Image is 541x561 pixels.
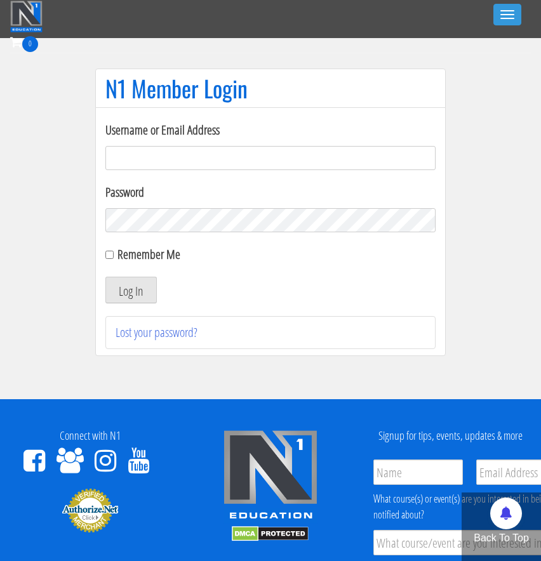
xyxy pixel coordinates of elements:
[10,33,38,50] a: 0
[117,246,180,263] label: Remember Me
[10,1,43,32] img: n1-education
[10,430,171,442] h4: Connect with N1
[105,121,436,140] label: Username or Email Address
[232,526,309,541] img: DMCA.com Protection Status
[370,430,531,442] h4: Signup for tips, events, updates & more
[105,183,436,202] label: Password
[116,324,197,341] a: Lost your password?
[62,487,119,533] img: Authorize.Net Merchant - Click to Verify
[223,430,318,524] img: n1-edu-logo
[22,36,38,52] span: 0
[105,277,157,303] button: Log In
[105,76,436,101] h1: N1 Member Login
[373,459,464,485] input: Name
